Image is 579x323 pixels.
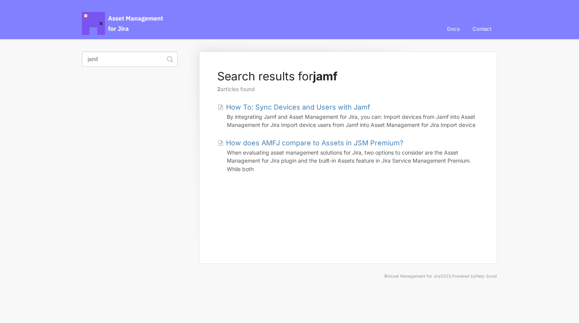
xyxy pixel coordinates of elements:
[218,102,370,112] a: How To: Sync Devices and Users with Jamf
[82,52,178,67] input: Search
[217,85,479,93] p: articles found
[227,148,479,173] p: When evaluating asset management solutions for Jira, two options to consider are the Asset Manage...
[218,138,403,148] a: How does AMFJ compare to Assets in JSM Premium?
[476,274,497,279] a: Help Scout
[82,273,497,280] p: © 2025.
[313,69,338,83] strong: jamf
[452,274,497,279] span: Powered by
[441,18,466,39] a: Docs
[217,69,479,83] h1: Search results for
[227,113,479,129] p: By integrating Jamf and Asset Management for Jira, you can: Import devices from Jamf into Asset M...
[217,86,221,92] strong: 2
[82,12,164,35] span: Asset Management for Jira Docs
[388,274,441,279] a: Asset Management for Jira
[467,18,497,39] a: Contact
